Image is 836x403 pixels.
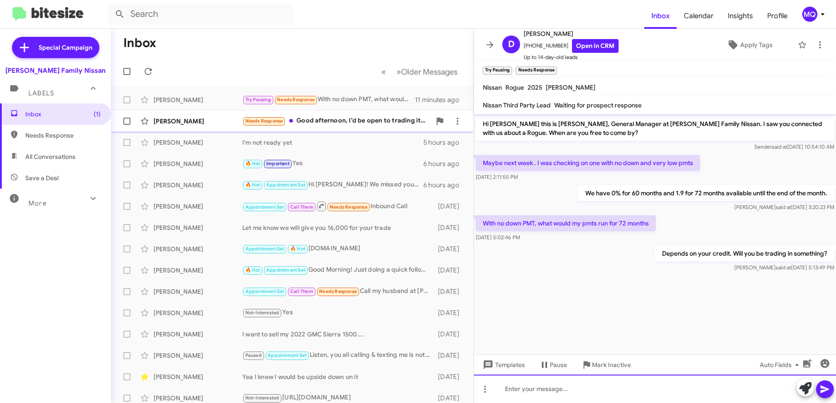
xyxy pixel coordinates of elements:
h1: Inbox [123,36,156,50]
span: [PERSON_NAME] [524,28,619,39]
div: [DATE] [434,372,466,381]
span: 2025 [528,83,542,91]
span: Needs Response [245,118,283,124]
div: [PERSON_NAME] [154,159,242,168]
div: Good afternoon, I’d be open to trading it in for the right price, but the last offer I got from y... [242,116,431,126]
span: Inbox [25,110,101,119]
span: More [28,199,47,207]
p: Depends on your credit. Will you be trading in something? [655,245,834,261]
nav: Page navigation example [376,63,463,81]
span: Special Campaign [39,43,92,52]
div: MQ [802,7,817,22]
div: [PERSON_NAME] [154,266,242,275]
span: [PHONE_NUMBER] [524,39,619,53]
span: Important [266,161,289,166]
button: Previous [376,63,391,81]
span: said at [776,204,791,210]
span: Older Messages [401,67,457,77]
div: [PERSON_NAME] [154,372,242,381]
div: Call my husband at [PHONE_NUMBER] [242,286,434,296]
span: Needs Response [277,97,315,103]
span: Appointment Set [266,267,305,273]
span: Sender [DATE] 10:54:10 AM [754,143,834,150]
div: [PERSON_NAME] [154,330,242,339]
span: [PERSON_NAME] [DATE] 5:13:49 PM [734,264,834,271]
small: Try Pausing [483,67,512,75]
div: [PERSON_NAME] [154,181,242,190]
span: Not-Interested [245,395,280,401]
span: Mark Inactive [592,357,631,373]
div: [PERSON_NAME] [154,287,242,296]
span: [PERSON_NAME] [546,83,595,91]
div: Inbound Call [242,201,434,212]
div: Let me know we will give you 16,000 for your trade [242,223,434,232]
div: [PERSON_NAME] [154,308,242,317]
div: 6 hours ago [423,159,466,168]
span: Nissan [483,83,502,91]
span: Appointment Set [268,352,307,358]
div: 5 hours ago [423,138,466,147]
span: Call Them [290,288,313,294]
div: [DATE] [434,394,466,403]
span: Apply Tags [740,37,773,53]
div: [URL][DOMAIN_NAME] [242,393,434,403]
span: Appointment Set [245,288,284,294]
span: Try Pausing [245,97,271,103]
div: I want to sell my 2022 GMC Sierra 1500.... [242,330,434,339]
div: Hi [PERSON_NAME]! We missed you [DATE] [242,180,423,190]
a: Profile [760,3,795,29]
div: [PERSON_NAME] [154,223,242,232]
div: Yes [242,308,434,318]
div: 11 minutes ago [415,95,466,104]
span: D [508,37,515,51]
span: (1) [94,110,101,119]
div: [DATE] [434,202,466,211]
span: Pause [550,357,567,373]
span: Not-Interested [245,310,280,316]
span: Appointment Set [245,246,284,252]
p: We have 0% for 60 months and 1.9 for 72 months available until the end of the month. [578,185,834,201]
button: MQ [795,7,826,22]
p: Maybe next week . I was checking on one with no down and very low pmts [476,155,700,171]
button: Mark Inactive [574,357,638,373]
div: [DOMAIN_NAME] [242,244,434,254]
button: Pause [532,357,574,373]
span: said at [776,264,791,271]
span: Rogue [505,83,524,91]
a: Inbox [644,3,677,29]
div: [DATE] [434,223,466,232]
span: 🔥 Hot [245,161,260,166]
div: Listen, you all calling & texting me is not going to change the facts. I told [PERSON_NAME]'m at ... [242,350,434,360]
div: [PERSON_NAME] [154,351,242,360]
span: Labels [28,89,54,97]
button: Next [391,63,463,81]
a: Special Campaign [12,37,99,58]
p: With no down PMT, what would my pmts run for 72 months [476,215,656,231]
span: Appointment Set [266,182,305,188]
div: [PERSON_NAME] [154,138,242,147]
span: 🔥 Hot [245,182,260,188]
div: [PERSON_NAME] [154,95,242,104]
span: « [381,66,386,77]
input: Search [107,4,294,25]
span: Templates [481,357,525,373]
div: [PERSON_NAME] [154,245,242,253]
div: [PERSON_NAME] [154,394,242,403]
div: I'm not ready yet [242,138,423,147]
a: Insights [721,3,760,29]
span: 🔥 Hot [245,267,260,273]
small: Needs Response [516,67,556,75]
span: said at [772,143,787,150]
span: Needs Response [330,204,367,210]
div: 6 hours ago [423,181,466,190]
div: Yes [242,158,423,169]
span: » [396,66,401,77]
div: [DATE] [434,308,466,317]
div: [DATE] [434,351,466,360]
div: [PERSON_NAME] [154,117,242,126]
span: Calendar [677,3,721,29]
span: [DATE] 5:02:46 PM [476,234,520,241]
a: Open in CRM [572,39,619,53]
